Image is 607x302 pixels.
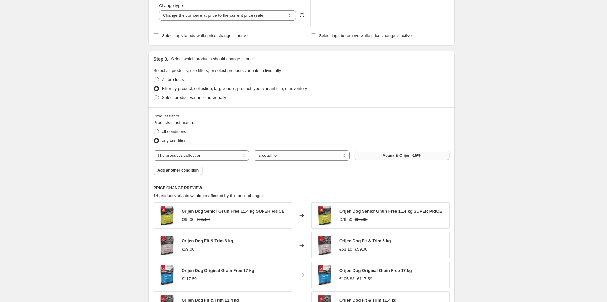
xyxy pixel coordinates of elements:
[154,68,281,73] span: Select all products, use filters, or select products variants individually
[171,56,255,62] p: Select which products should change in price
[154,166,203,175] button: Add another condition
[355,216,368,223] strike: €85.00
[154,56,168,62] h2: Step 3.
[315,236,334,255] img: orijenfittrim_ef50577c-fa2d-46c5-95e9-2122e999567b_80x.jpg
[182,216,194,223] div: €85.00
[154,186,450,191] h6: PRICE CHANGE PREVIEW
[354,151,450,160] button: Acana & Orijen -15%
[357,276,372,282] strike: €117.59
[159,3,183,8] span: Change type
[182,238,233,243] span: Orijen Dog Fit & Trim 6 kg
[339,209,442,214] span: Orijen Dog Senior Grain Free 11,4 kg SUPER PRICE
[383,153,421,158] span: Acana & Orijen -15%
[339,238,391,243] span: Orijen Dog Fit & Trim 6 kg
[157,265,176,285] img: orijen_original_ebe01e99-9d06-4b7f-8a88-dda661d2d8b8_80x.jpg
[157,168,199,173] span: Add another condition
[154,120,194,125] span: Products must match:
[339,246,352,253] div: €53.10
[182,246,194,253] div: €59.00
[339,276,354,282] div: €105.83
[339,216,352,223] div: €76.50
[162,33,248,38] span: Select tags to add while price change is active
[197,216,210,223] strike: €85.59
[162,86,307,91] span: Filter by product, collection, tag, vendor, product type, variant title, or inventory
[162,138,187,143] span: any condition
[162,129,186,134] span: all conditions
[157,206,176,225] img: orijensenior_d986130a-e083-4d58-ad35-346dadceb043_80x.jpg
[182,276,197,282] div: €117.59
[299,12,305,18] div: help
[157,236,176,255] img: orijenfittrim_ef50577c-fa2d-46c5-95e9-2122e999567b_80x.jpg
[154,113,450,119] div: Product filters
[339,268,412,273] span: Orijen Dog Original Grain Free 17 kg
[154,193,263,198] span: 14 product variants would be affected by this price change:
[162,95,226,100] span: Select product variants individually
[319,33,412,38] span: Select tags to remove while price change is active
[315,265,334,285] img: orijen_original_ebe01e99-9d06-4b7f-8a88-dda661d2d8b8_80x.jpg
[182,209,284,214] span: Orijen Dog Senior Grain Free 11,4 kg SUPER PRICE
[162,77,184,82] span: All products
[182,268,254,273] span: Orijen Dog Original Grain Free 17 kg
[355,246,368,253] strike: €59.00
[315,206,334,225] img: orijensenior_d986130a-e083-4d58-ad35-346dadceb043_80x.jpg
